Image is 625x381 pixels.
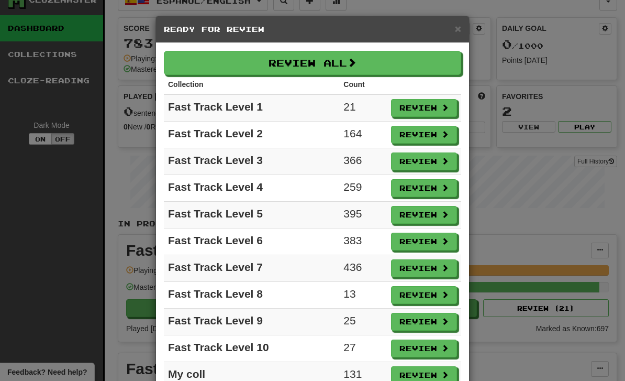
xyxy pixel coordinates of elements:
button: Review [391,313,457,331]
button: Review [391,99,457,117]
td: Fast Track Level 1 [164,94,339,122]
button: Close [455,23,461,34]
td: Fast Track Level 6 [164,228,339,255]
th: Collection [164,75,339,94]
td: Fast Track Level 5 [164,202,339,228]
td: Fast Track Level 9 [164,309,339,335]
td: 383 [339,228,387,255]
button: Review [391,340,457,357]
button: Review [391,233,457,251]
td: 21 [339,94,387,122]
td: 259 [339,175,387,202]
h5: Ready for Review [164,24,461,35]
td: Fast Track Level 3 [164,148,339,175]
td: 436 [339,255,387,282]
td: Fast Track Level 10 [164,335,339,362]
td: 25 [339,309,387,335]
td: Fast Track Level 7 [164,255,339,282]
th: Count [339,75,387,94]
td: Fast Track Level 2 [164,122,339,148]
td: 395 [339,202,387,228]
span: × [455,23,461,35]
td: 27 [339,335,387,362]
button: Review All [164,51,461,75]
button: Review [391,206,457,224]
button: Review [391,259,457,277]
button: Review [391,153,457,170]
td: 164 [339,122,387,148]
td: 13 [339,282,387,309]
button: Review [391,179,457,197]
td: Fast Track Level 4 [164,175,339,202]
td: 366 [339,148,387,175]
button: Review [391,286,457,304]
button: Review [391,126,457,144]
td: Fast Track Level 8 [164,282,339,309]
